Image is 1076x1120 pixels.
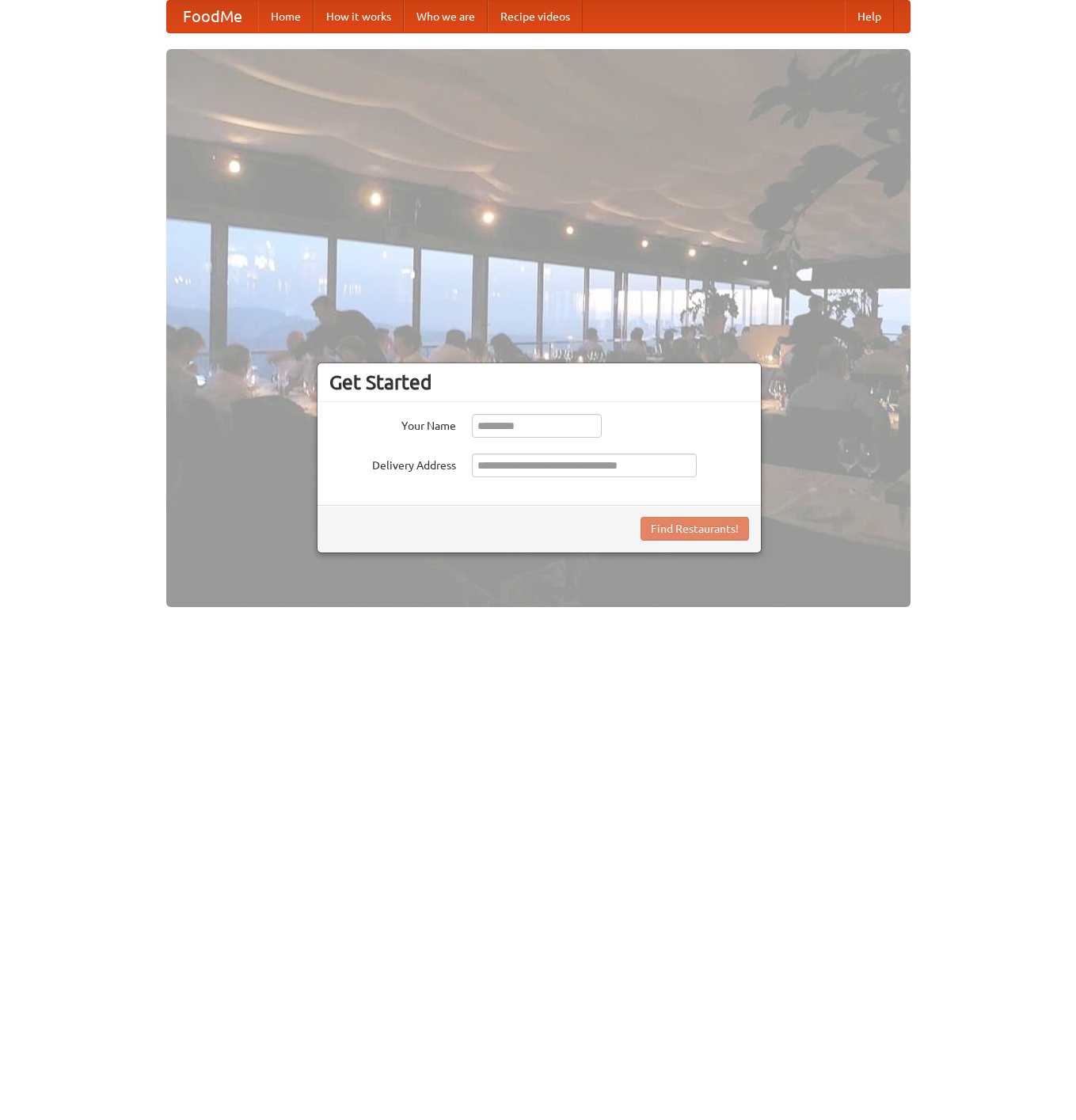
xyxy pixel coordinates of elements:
[258,1,314,32] a: Home
[167,1,258,32] a: FoodMe
[329,414,456,434] label: Your Name
[329,454,456,473] label: Delivery Address
[845,1,894,32] a: Help
[314,1,404,32] a: How it works
[404,1,488,32] a: Who we are
[488,1,583,32] a: Recipe videos
[329,370,749,394] h3: Get Started
[641,517,749,541] button: Find Restaurants!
